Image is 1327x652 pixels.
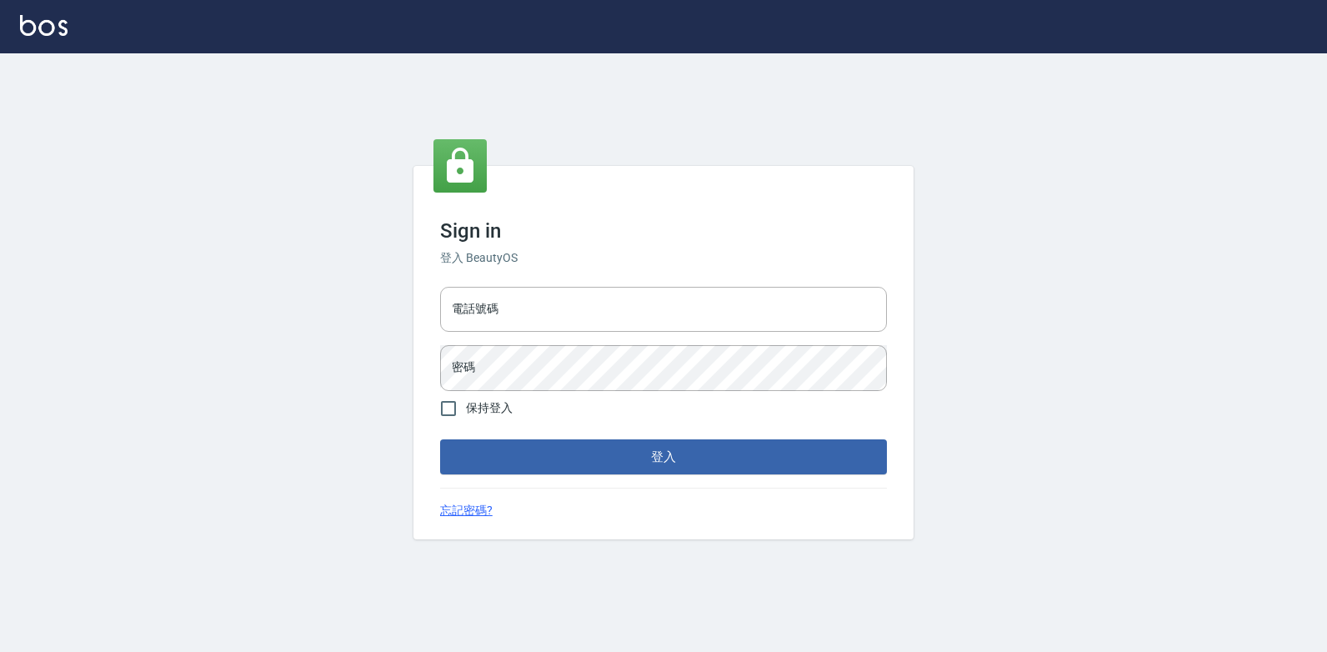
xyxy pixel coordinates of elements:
[440,502,493,519] a: 忘記密碼?
[20,15,68,36] img: Logo
[466,399,513,417] span: 保持登入
[440,219,887,243] h3: Sign in
[440,439,887,474] button: 登入
[440,249,887,267] h6: 登入 BeautyOS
